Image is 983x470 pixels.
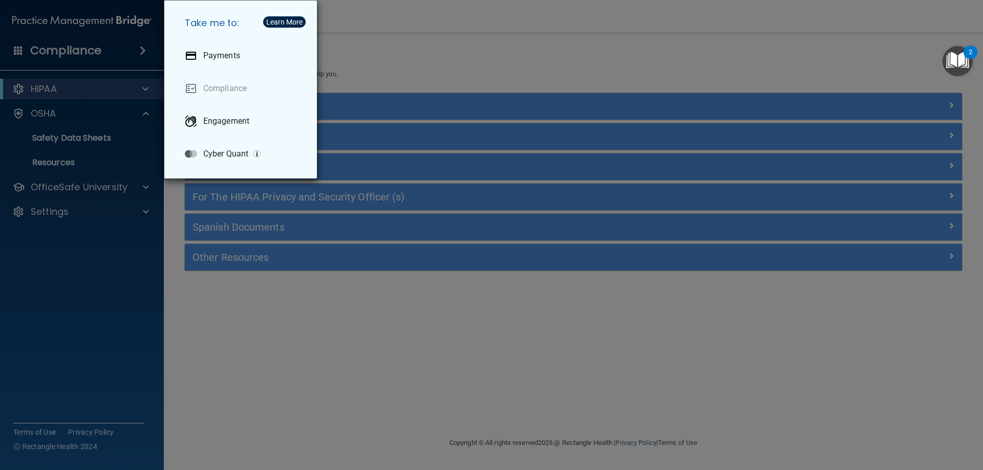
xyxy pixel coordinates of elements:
[177,107,309,136] a: Engagement
[266,18,303,26] div: Learn More
[203,51,240,61] p: Payments
[263,16,306,28] button: Learn More
[203,116,249,126] p: Engagement
[806,397,971,438] iframe: Drift Widget Chat Controller
[177,140,309,168] a: Cyber Quant
[177,41,309,70] a: Payments
[177,74,309,103] a: Compliance
[943,46,973,76] button: Open Resource Center, 2 new notifications
[177,9,309,37] h5: Take me to:
[969,52,972,65] div: 2
[203,149,248,159] p: Cyber Quant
